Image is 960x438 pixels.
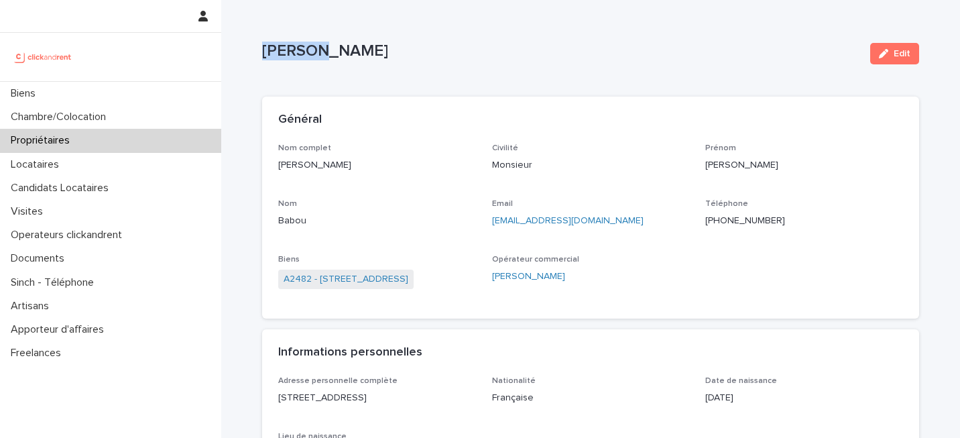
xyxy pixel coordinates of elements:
p: [PERSON_NAME] [705,158,903,172]
p: Operateurs clickandrent [5,229,133,241]
button: Edit [870,43,919,64]
a: A2482 - [STREET_ADDRESS] [284,272,408,286]
p: Monsieur [492,158,690,172]
span: Adresse personnelle complète [278,377,398,385]
p: [DATE] [705,391,903,405]
p: Propriétaires [5,134,80,147]
span: Prénom [705,144,736,152]
span: Biens [278,256,300,264]
span: Email [492,200,513,208]
p: Freelances [5,347,72,360]
p: Biens [5,87,46,100]
h2: Informations personnelles [278,345,422,360]
p: Chambre/Colocation [5,111,117,123]
span: Edit [894,49,910,58]
span: Nom complet [278,144,331,152]
p: Locataires [5,158,70,171]
p: [PHONE_NUMBER] [705,214,903,228]
a: [EMAIL_ADDRESS][DOMAIN_NAME] [492,216,644,225]
span: Civilité [492,144,518,152]
p: Sinch - Téléphone [5,276,105,289]
img: UCB0brd3T0yccxBKYDjQ [11,44,76,70]
p: Artisans [5,300,60,313]
p: Candidats Locataires [5,182,119,195]
h2: Général [278,113,322,127]
p: Documents [5,252,75,265]
span: Téléphone [705,200,748,208]
p: [PERSON_NAME] [262,42,859,61]
span: Opérateur commercial [492,256,579,264]
span: Nom [278,200,297,208]
a: [PERSON_NAME] [492,270,565,284]
span: Date de naissance [705,377,777,385]
p: Apporteur d'affaires [5,323,115,336]
span: Nationalité [492,377,536,385]
p: Française [492,391,690,405]
p: Babou [278,214,476,228]
p: Visites [5,205,54,218]
p: [PERSON_NAME] [278,158,476,172]
p: [STREET_ADDRESS] [278,391,476,405]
